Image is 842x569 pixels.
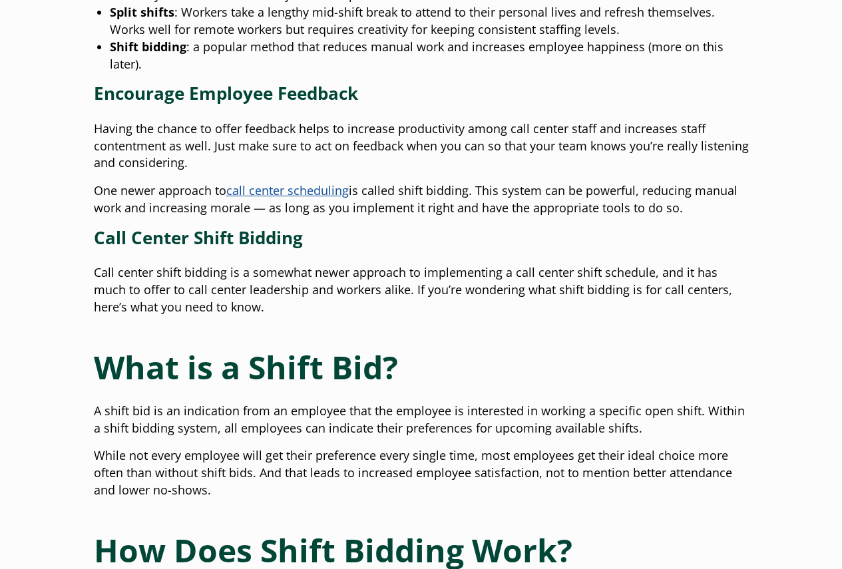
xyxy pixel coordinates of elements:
span: : Workers take a lengthy mid-shift break to attend to their personal lives and refresh themselves... [110,4,715,37]
b: Encourage Employee Feedback [94,81,358,105]
span: A shift bid is an indication from an employee that the employee is interested in working a specif... [94,403,745,436]
span: While not every employee will get their preference every single time, most employees get their id... [94,447,732,498]
span: is called shift bidding. This system can be powerful, reducing manual work and increasing morale ... [94,182,737,216]
span: Having the chance to offer feedback helps to increase productivity among call center staff and in... [94,120,749,171]
span: Call center shift bidding is a somewhat newer approach to implementing a call center shift schedu... [94,264,732,315]
b: Call Center Shift Bidding [94,226,303,250]
span: One newer approach to [94,182,226,198]
b: Shift bidding [110,39,186,55]
a: call center scheduling [226,182,349,198]
span: : a popular method that reduces manual work and increases employee happiness (more on this later). [110,39,724,72]
b: What is a Shift Bid? [94,345,398,389]
b: Split shifts [110,4,174,20]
